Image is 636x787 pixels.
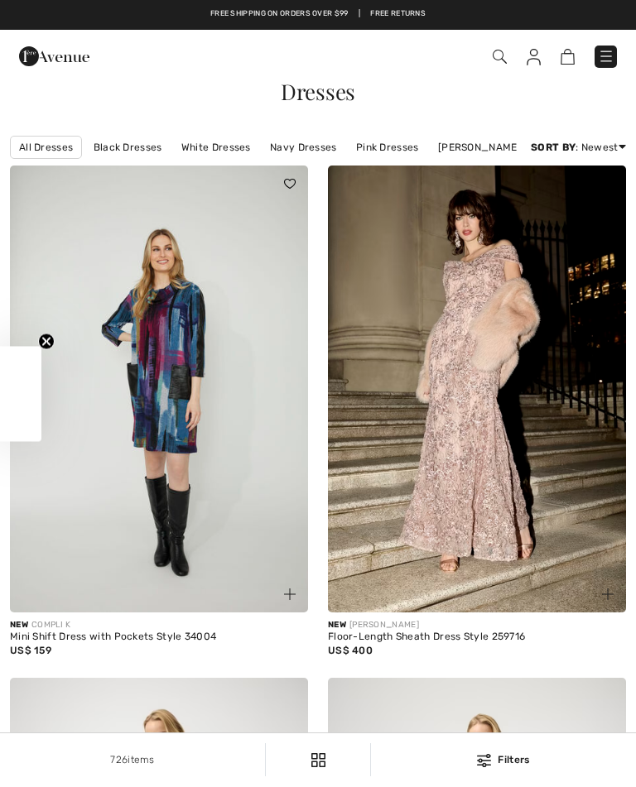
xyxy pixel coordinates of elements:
img: 1ère Avenue [19,40,89,73]
a: All Dresses [10,136,82,159]
a: Free Returns [370,8,426,20]
img: heart_black_full.svg [602,691,614,701]
div: Floor-Length Sheath Dress Style 259716 [328,631,626,643]
img: Menu [598,48,614,65]
strong: Sort By [531,142,576,153]
a: [PERSON_NAME] Dresses [430,137,571,158]
a: Navy Dresses [262,137,345,158]
img: Floor-Length Sheath Dress Style 259716. Blush [328,166,626,612]
img: heart_black_full.svg [602,179,614,189]
a: Free shipping on orders over $99 [210,8,349,20]
div: COMPLI K [10,619,308,631]
img: heart_black_full.svg [284,179,296,189]
a: Black Dresses [85,137,171,158]
img: Search [493,50,507,64]
div: : Newest [531,140,626,155]
button: Close teaser [38,333,55,349]
span: New [10,620,28,630]
img: plus_v2.svg [602,588,614,600]
a: Pink Dresses [348,137,427,158]
div: Mini Shift Dress with Pockets Style 34004 [10,631,308,643]
div: [PERSON_NAME] [328,619,626,631]
span: New [328,620,346,630]
a: 1ère Avenue [19,49,89,63]
span: Dresses [281,77,355,106]
span: | [359,8,360,20]
img: heart_black_full.svg [284,691,296,701]
div: Filters [381,752,626,767]
img: Filters [311,753,325,767]
img: Mini Shift Dress with Pockets Style 34004. As sample [10,166,308,612]
a: White Dresses [173,137,259,158]
span: 726 [110,754,128,765]
span: US$ 400 [328,645,373,656]
img: Shopping Bag [561,49,575,65]
img: plus_v2.svg [284,588,296,600]
img: My Info [527,49,541,65]
span: US$ 159 [10,645,51,656]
